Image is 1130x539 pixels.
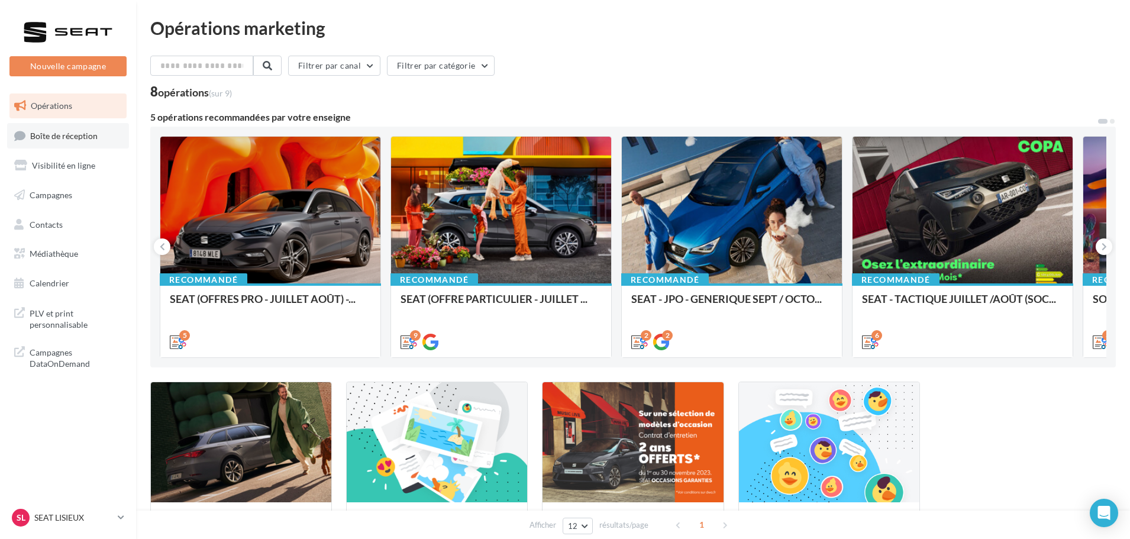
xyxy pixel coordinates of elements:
p: SEAT LISIEUX [34,512,113,524]
a: Opérations [7,93,129,118]
span: 1 [692,515,711,534]
span: SL [17,512,25,524]
div: Opérations marketing [150,19,1116,37]
div: Recommandé [852,273,939,286]
span: Calendrier [30,278,69,288]
button: Nouvelle campagne [9,56,127,76]
div: 2 [641,330,651,341]
span: Médiathèque [30,248,78,259]
div: 5 [179,330,190,341]
span: Visibilité en ligne [32,160,95,170]
span: PLV et print personnalisable [30,305,122,331]
button: Filtrer par catégorie [387,56,495,76]
div: 3 [1102,330,1113,341]
a: Campagnes DataOnDemand [7,340,129,375]
a: Médiathèque [7,241,129,266]
a: Boîte de réception [7,123,129,149]
a: Campagnes [7,183,129,208]
button: 12 [563,518,593,534]
button: Filtrer par canal [288,56,380,76]
div: 6 [871,330,882,341]
div: 9 [410,330,421,341]
span: Afficher [530,519,556,531]
span: Campagnes DataOnDemand [30,344,122,370]
span: Campagnes [30,190,72,200]
span: SEAT - TACTIQUE JUILLET /AOÛT (SOC... [862,292,1056,305]
span: 12 [568,521,578,531]
div: Recommandé [390,273,478,286]
span: SEAT (OFFRE PARTICULIER - JUILLET ... [401,292,587,305]
span: SEAT - JPO - GENERIQUE SEPT / OCTO... [631,292,822,305]
a: Calendrier [7,271,129,296]
div: Open Intercom Messenger [1090,499,1118,527]
a: SL SEAT LISIEUX [9,506,127,529]
span: Opérations [31,101,72,111]
a: Visibilité en ligne [7,153,129,178]
div: Recommandé [160,273,247,286]
span: résultats/page [599,519,648,531]
span: SEAT (OFFRES PRO - JUILLET AOÛT) -... [170,292,356,305]
span: Boîte de réception [30,130,98,140]
a: PLV et print personnalisable [7,301,129,335]
div: 8 [150,85,232,98]
div: 5 opérations recommandées par votre enseigne [150,112,1097,122]
span: Contacts [30,219,63,229]
div: 2 [662,330,673,341]
a: Contacts [7,212,129,237]
span: (sur 9) [209,88,232,98]
div: Recommandé [621,273,709,286]
div: opérations [158,87,232,98]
